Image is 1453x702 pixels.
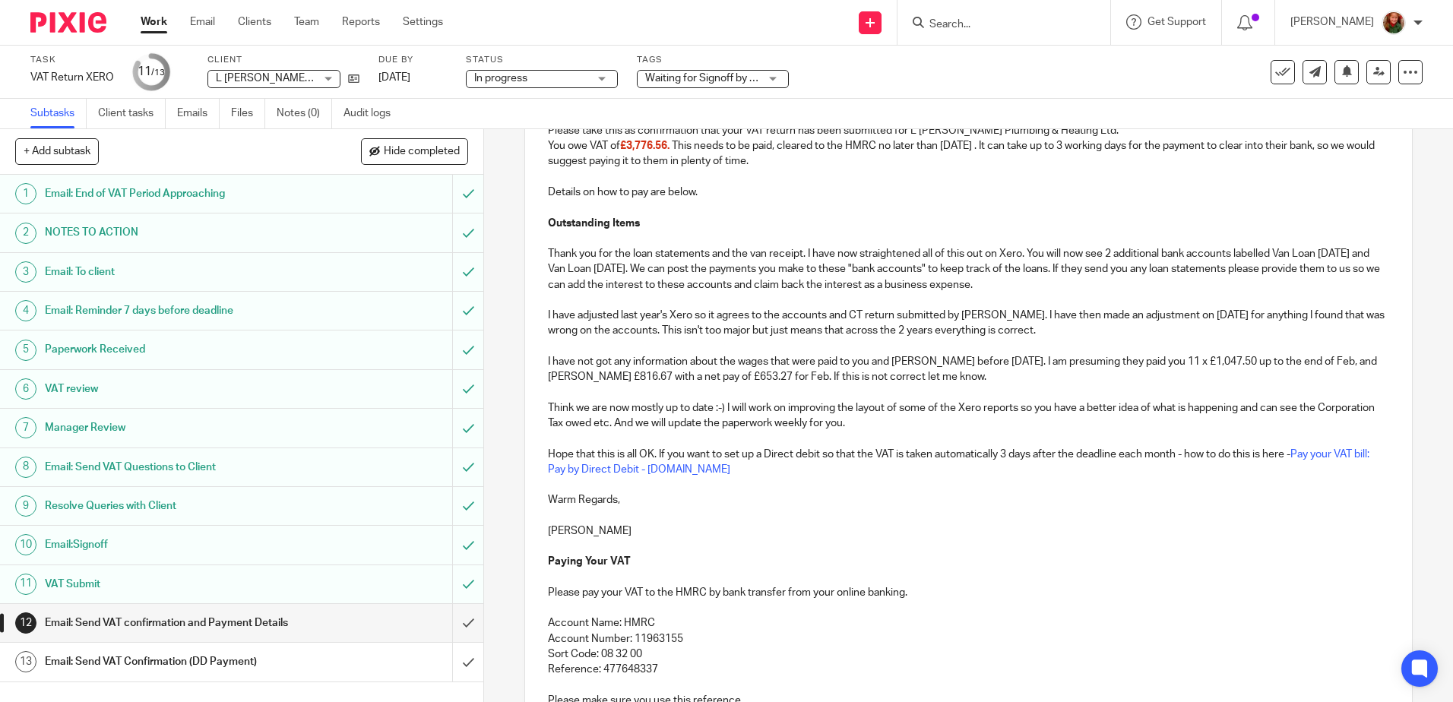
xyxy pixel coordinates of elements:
[45,378,306,400] h1: VAT review
[15,183,36,204] div: 1
[45,650,306,673] h1: Email: Send VAT Confirmation (DD Payment)
[190,14,215,30] a: Email
[637,54,789,66] label: Tags
[548,585,1388,600] p: Please pay your VAT to the HMRC by bank transfer from your online banking.
[15,612,36,634] div: 12
[138,63,165,81] div: 11
[928,18,1065,32] input: Search
[45,612,306,634] h1: Email: Send VAT confirmation and Payment Details
[15,261,36,283] div: 3
[231,99,265,128] a: Files
[15,651,36,672] div: 13
[30,12,106,33] img: Pixie
[645,73,774,84] span: Waiting for Signoff by Email
[548,138,1388,169] p: You owe VAT of This needs to be paid, cleared to the HMRC no later than [DATE] . It can take up t...
[378,54,447,66] label: Due by
[238,14,271,30] a: Clients
[361,138,468,164] button: Hide completed
[207,54,359,66] label: Client
[548,523,1388,539] p: [PERSON_NAME]
[45,182,306,205] h1: Email: End of VAT Period Approaching
[15,495,36,517] div: 9
[548,447,1388,478] p: Hope that this is all OK. If you want to set up a Direct debit so that the VAT is taken automatic...
[1290,14,1374,30] p: [PERSON_NAME]
[15,138,99,164] button: + Add subtask
[216,73,422,84] span: L [PERSON_NAME] Plumbing & Heating Ltd
[30,70,114,85] div: VAT Return XERO
[548,400,1388,432] p: Think we are now mostly up to date :-) I will work on improving the layout of some of the Xero re...
[548,615,1388,631] p: Account Name: HMRC
[277,99,332,128] a: Notes (0)
[30,99,87,128] a: Subtasks
[1382,11,1406,35] img: sallycropped.JPG
[45,221,306,244] h1: NOTES TO ACTION
[177,99,220,128] a: Emails
[466,54,618,66] label: Status
[548,492,1388,508] p: Warm Regards,
[15,378,36,400] div: 6
[548,218,640,229] strong: Outstanding Items
[548,308,1388,339] p: I have adjusted last year's Xero so it agrees to the accounts and CT return submitted by [PERSON_...
[151,68,165,77] small: /13
[15,534,36,555] div: 10
[403,14,443,30] a: Settings
[45,261,306,283] h1: Email: To client
[378,72,410,83] span: [DATE]
[45,338,306,361] h1: Paperwork Received
[1148,17,1206,27] span: Get Support
[384,146,460,158] span: Hide completed
[98,99,166,128] a: Client tasks
[45,495,306,517] h1: Resolve Queries with Client
[548,185,1388,200] p: Details on how to pay are below.
[548,449,1372,475] a: Pay your VAT bill: Pay by Direct Debit - [DOMAIN_NAME]
[15,223,36,244] div: 2
[15,457,36,478] div: 8
[45,456,306,479] h1: Email: Send VAT Questions to Client
[342,14,380,30] a: Reports
[548,631,1388,647] p: Account Number: 11963155
[45,299,306,322] h1: Email: Reminder 7 days before deadline
[15,417,36,438] div: 7
[15,574,36,595] div: 11
[548,246,1388,292] p: Thank you for the loan statements and the van receipt. I have now straightened all of this out on...
[620,141,670,151] span: £3,776.56.
[548,662,1388,677] p: Reference: 477648337
[548,354,1388,385] p: I have not got any information about the wages that were paid to you and [PERSON_NAME] before [DA...
[30,54,114,66] label: Task
[141,14,167,30] a: Work
[45,533,306,556] h1: Email:Signoff
[548,556,631,567] strong: Paying Your VAT
[548,647,1388,662] p: Sort Code: 08 32 00
[548,123,1388,138] p: Please take this as confirmation that your VAT return has been submitted for L [PERSON_NAME] Plum...
[343,99,402,128] a: Audit logs
[15,340,36,361] div: 5
[294,14,319,30] a: Team
[45,416,306,439] h1: Manager Review
[45,573,306,596] h1: VAT Submit
[474,73,527,84] span: In progress
[15,300,36,321] div: 4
